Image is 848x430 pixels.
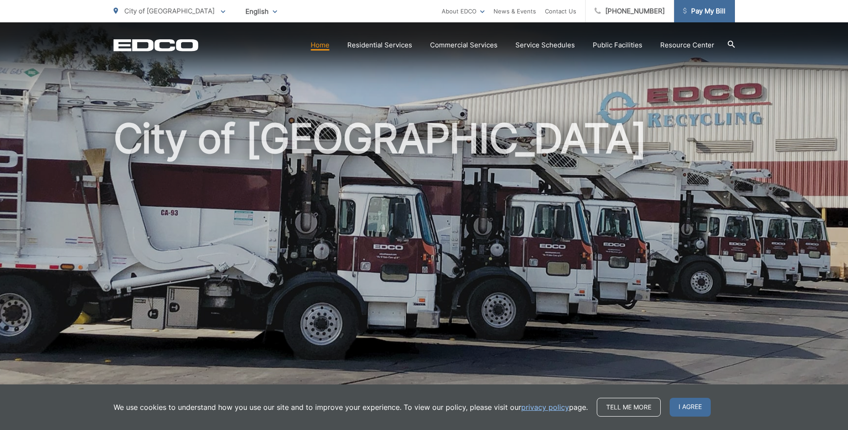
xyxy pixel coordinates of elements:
[545,6,576,17] a: Contact Us
[593,40,642,51] a: Public Facilities
[239,4,284,19] span: English
[114,402,588,413] p: We use cookies to understand how you use our site and to improve your experience. To view our pol...
[114,116,735,399] h1: City of [GEOGRAPHIC_DATA]
[521,402,569,413] a: privacy policy
[347,40,412,51] a: Residential Services
[442,6,485,17] a: About EDCO
[597,398,661,417] a: Tell me more
[670,398,711,417] span: I agree
[430,40,498,51] a: Commercial Services
[114,39,198,51] a: EDCD logo. Return to the homepage.
[124,7,215,15] span: City of [GEOGRAPHIC_DATA]
[311,40,329,51] a: Home
[660,40,714,51] a: Resource Center
[494,6,536,17] a: News & Events
[515,40,575,51] a: Service Schedules
[683,6,726,17] span: Pay My Bill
